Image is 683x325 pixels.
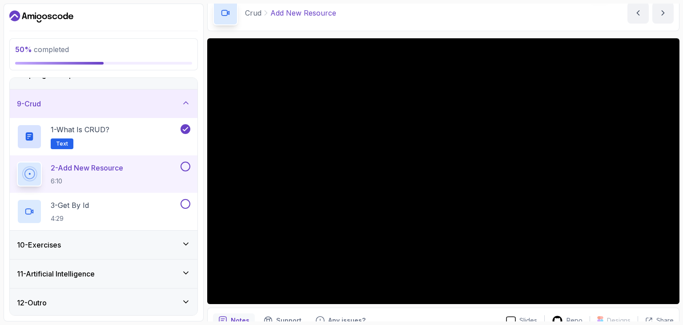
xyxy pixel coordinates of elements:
[15,45,32,54] span: 50 %
[17,124,190,149] button: 1-What is CRUD?Text
[51,177,123,186] p: 6:10
[656,316,674,325] p: Share
[270,8,336,18] p: Add New Resource
[519,316,537,325] p: Slides
[10,260,197,288] button: 11-Artificial Intelligence
[17,240,61,250] h3: 10 - Exercises
[10,89,197,118] button: 9-Crud
[51,162,123,173] p: 2 - Add New Resource
[17,297,47,308] h3: 12 - Outro
[10,231,197,259] button: 10-Exercises
[17,199,190,224] button: 3-Get By Id4:29
[245,8,261,18] p: Crud
[51,124,109,135] p: 1 - What is CRUD?
[638,316,674,325] button: Share
[15,45,69,54] span: completed
[652,2,674,24] button: next content
[328,316,366,325] p: Any issues?
[9,9,73,24] a: Dashboard
[627,2,649,24] button: previous content
[10,288,197,317] button: 12-Outro
[51,200,89,211] p: 3 - Get By Id
[607,316,631,325] p: Designs
[17,162,190,187] button: 2-Add New Resource6:10
[231,316,249,325] p: Notes
[17,98,41,109] h3: 9 - Crud
[51,214,89,223] p: 4:29
[276,316,301,325] p: Support
[207,38,679,304] iframe: 1 - Add New Resource
[566,316,583,325] p: Repo
[56,140,68,147] span: Text
[17,268,95,279] h3: 11 - Artificial Intelligence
